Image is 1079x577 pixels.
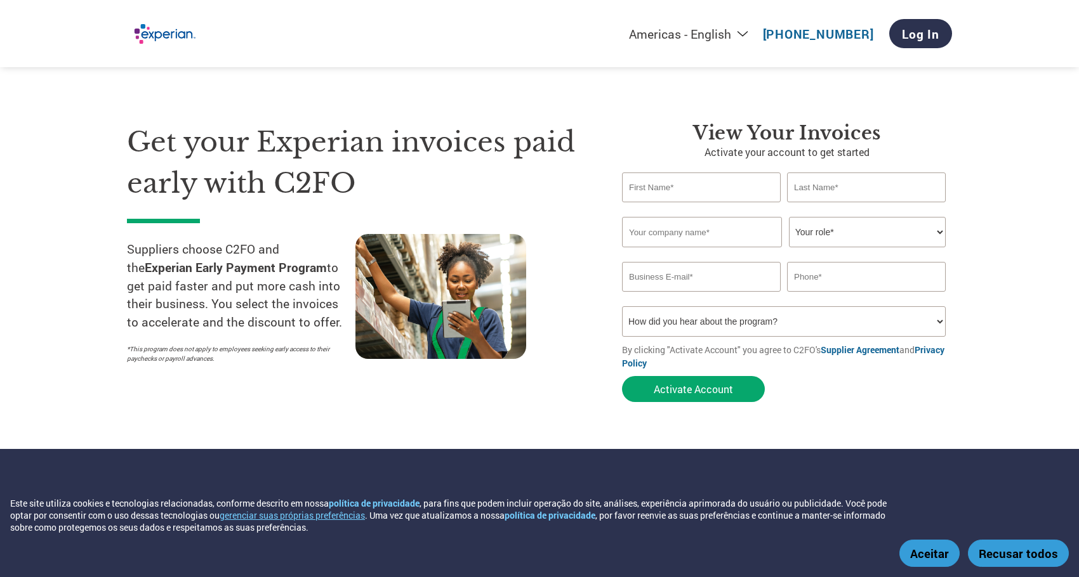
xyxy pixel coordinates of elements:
input: Last Name* [787,172,946,202]
div: Invalid last name or last name is too long [787,204,946,212]
p: Suppliers choose C2FO and the to get paid faster and put more cash into their business. You selec... [127,240,355,332]
img: Experian [127,16,201,51]
h1: Get your Experian invoices paid early with C2FO [127,122,584,204]
p: Activate your account to get started [622,145,952,160]
div: Inavlid Email Address [622,293,781,301]
div: Invalid company name or company name is too long [622,249,946,257]
button: Activate Account [622,376,765,402]
a: Privacy Policy [622,344,944,369]
select: Title/Role [789,217,946,247]
strong: Experian Early Payment Program [145,259,327,275]
input: Your company name* [622,217,782,247]
input: Phone* [787,262,946,292]
input: First Name* [622,172,781,202]
div: Invalid first name or first name is too long [622,204,781,212]
button: gerenciar suas próprias preferências [220,509,365,521]
a: Supplier Agreement [821,344,899,356]
button: Aceitar [899,540,960,567]
img: supply chain worker [355,234,526,359]
p: By clicking "Activate Account" you agree to C2FO's and [622,343,952,370]
a: política de privacidade [329,497,420,509]
p: *This program does not apply to employees seeking early access to their paychecks or payroll adva... [127,344,343,363]
input: Invalid Email format [622,262,781,292]
h3: View Your Invoices [622,122,952,145]
div: Este site utiliza cookies e tecnologias relacionadas, conforme descrito em nossa , para fins que ... [10,497,904,533]
a: [PHONE_NUMBER] [763,26,874,42]
a: política de privacidade [505,509,595,521]
div: Inavlid Phone Number [787,293,946,301]
a: Log In [889,19,952,48]
button: Recusar todos [968,540,1069,567]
